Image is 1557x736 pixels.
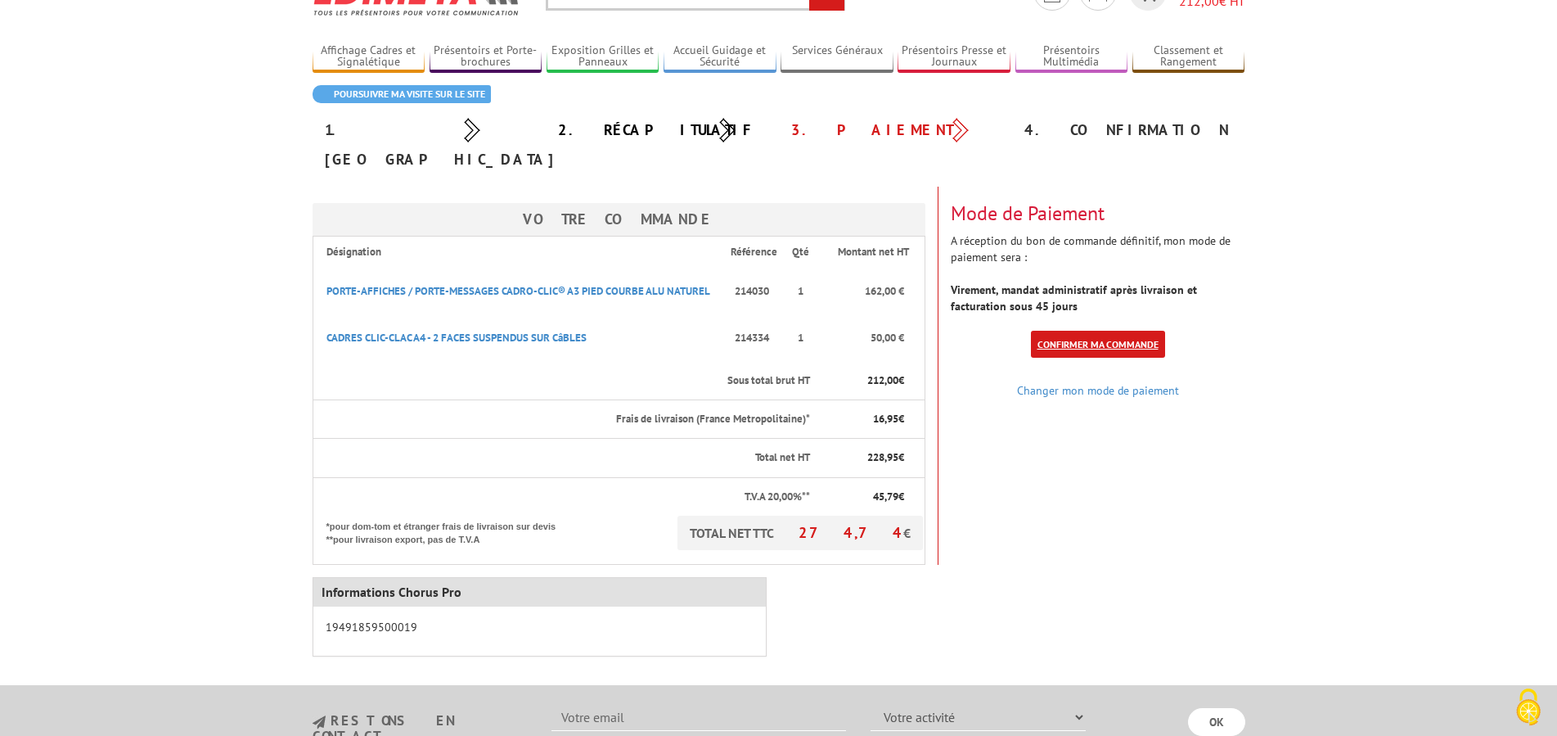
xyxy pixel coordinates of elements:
span: 45,79 [873,490,898,503]
input: OK [1188,708,1245,736]
p: 19491859500019 [326,619,754,635]
p: Désignation [326,245,716,260]
p: 214030 [730,276,777,308]
p: T.V.A 20,00%** [326,490,810,505]
a: 2. Récapitulatif [558,120,754,139]
th: Total net HT [313,439,812,478]
a: Poursuivre ma visite sur le site [313,85,491,103]
p: € [825,373,904,389]
p: € [825,450,904,466]
a: Confirmer ma commande [1031,331,1165,358]
span: 228,95 [867,450,898,464]
span: 16,95 [873,412,898,426]
button: Cookies (fenêtre modale) [1500,680,1557,736]
a: Présentoirs Presse et Journaux [898,43,1010,70]
p: 162,00 € [825,284,904,300]
a: Présentoirs et Porte-brochures [430,43,542,70]
div: Informations Chorus Pro [313,578,766,607]
p: Référence [730,245,777,260]
p: 50,00 € [825,331,904,346]
strong: Virement, mandat administratif après livraison et facturation sous 45 jours [951,282,1197,314]
a: Présentoirs Multimédia [1015,43,1128,70]
th: Frais de livraison (France Metropolitaine)* [313,400,812,439]
p: TOTAL NET TTC € [677,516,923,550]
a: Affichage Cadres et Signalétique [313,43,425,70]
a: Exposition Grilles et Panneaux [547,43,659,70]
p: Montant net HT [825,245,923,260]
p: *pour dom-tom et étranger frais de livraison sur devis **pour livraison export, pas de T.V.A [326,516,572,546]
a: Changer mon mode de paiement [1017,383,1179,398]
p: € [825,412,904,427]
input: Votre email [551,703,846,731]
th: Sous total brut HT [313,362,812,400]
p: 1 [792,284,810,300]
span: 212,00 [867,373,898,387]
img: Cookies (fenêtre modale) [1508,687,1549,728]
a: CADRES CLIC-CLAC A4 - 2 FACES SUSPENDUS SUR CâBLES [326,331,587,345]
p: 214334 [730,323,777,354]
img: newsletter.jpg [313,716,326,729]
div: 4. Confirmation [1012,115,1245,145]
a: Classement et Rangement [1132,43,1245,70]
a: Services Généraux [781,43,893,70]
p: 1 [792,331,810,346]
div: 3. Paiement [779,115,1012,145]
a: PORTE-AFFICHES / PORTE-MESSAGES CADRO-CLIC® A3 PIED COURBE ALU NATUREL [326,284,710,298]
h3: Mode de Paiement [951,203,1245,224]
div: 1. [GEOGRAPHIC_DATA] [313,115,546,174]
p: Qté [792,245,810,260]
h3: Votre Commande [313,203,925,236]
span: 274,74 [799,523,903,542]
div: A réception du bon de commande définitif, mon mode de paiement sera : [938,187,1258,382]
a: Accueil Guidage et Sécurité [664,43,776,70]
p: € [825,490,904,505]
